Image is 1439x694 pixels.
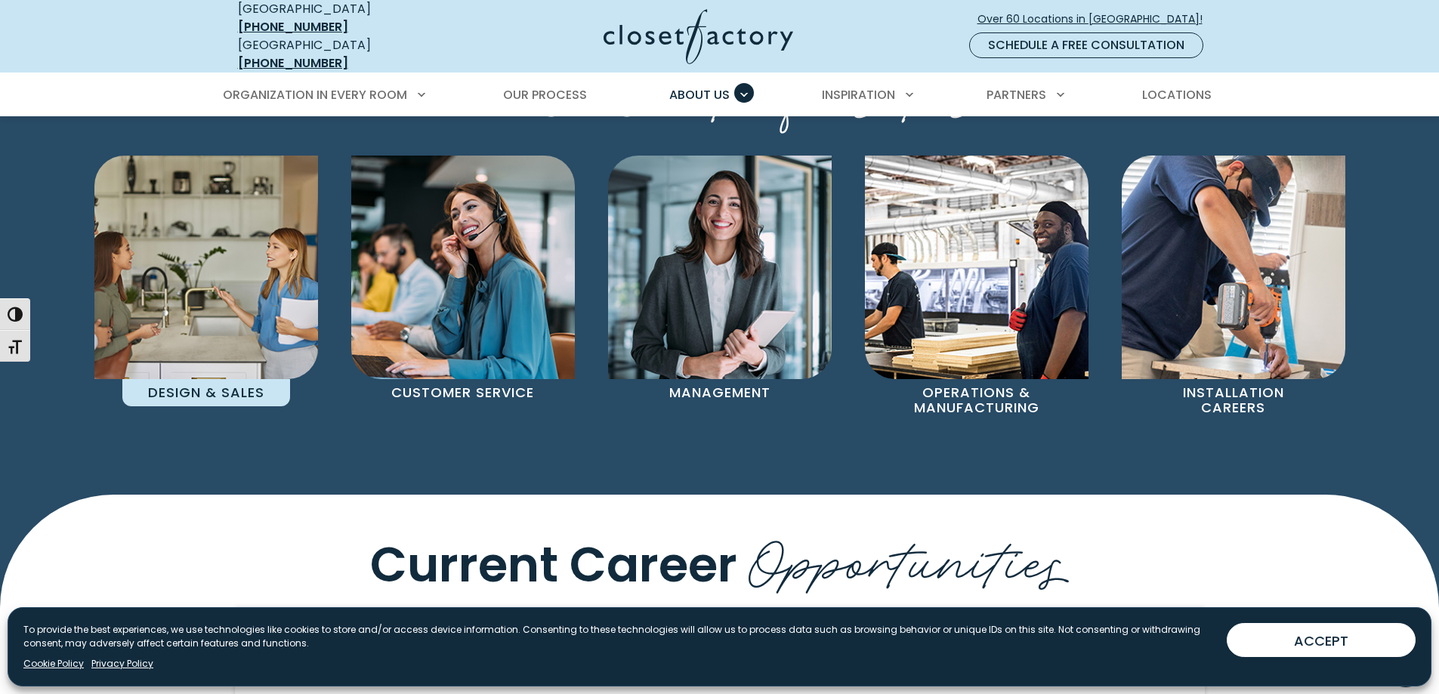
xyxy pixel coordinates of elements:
span: Opportunities [749,512,1070,600]
p: Installation Careers [1150,379,1317,422]
p: Management [636,379,804,407]
a: Designer at Closet Factory Design & Sales [78,156,335,407]
div: [GEOGRAPHIC_DATA] [238,36,457,72]
span: Over 60 Locations in [GEOGRAPHIC_DATA]! [977,11,1215,27]
button: ACCEPT [1227,623,1416,657]
a: Manufacturer at Closet Factory Operations & Manufacturing [848,156,1105,422]
span: About Us [669,86,730,103]
span: Locations [1142,86,1212,103]
a: Installation employee at Closet Factory Installation Careers [1105,156,1362,422]
a: Cookie Policy [23,657,84,671]
img: Designer at Closet Factory [94,156,318,379]
a: [PHONE_NUMBER] [238,18,348,35]
img: Manager at Closet Factory [608,156,832,379]
span: Organization in Every Room [223,86,407,103]
span: Our Process [503,86,587,103]
span: Inspiration [822,86,895,103]
img: Manufacturer at Closet Factory [865,156,1089,379]
img: Customer Service Employee at Closet Factory [351,156,575,379]
a: Manager at Closet Factory Management [591,156,848,407]
p: Customer Service [379,379,547,407]
p: Operations & Manufacturing [893,379,1061,422]
p: To provide the best experiences, we use technologies like cookies to store and/or access device i... [23,623,1215,650]
p: Design & Sales [122,379,290,407]
span: Find Your [468,66,693,134]
img: Installation employee at Closet Factory [1122,156,1345,379]
a: Over 60 Locations in [GEOGRAPHIC_DATA]! [977,6,1215,32]
span: Current Career [370,531,737,598]
a: Privacy Policy [91,657,153,671]
span: Partners [987,86,1046,103]
img: Closet Factory Logo [604,9,793,64]
a: Customer Service Employee at Closet Factory Customer Service [335,156,591,407]
a: Schedule a Free Consultation [969,32,1203,58]
nav: Primary Menu [212,74,1227,116]
a: [PHONE_NUMBER] [238,54,348,72]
